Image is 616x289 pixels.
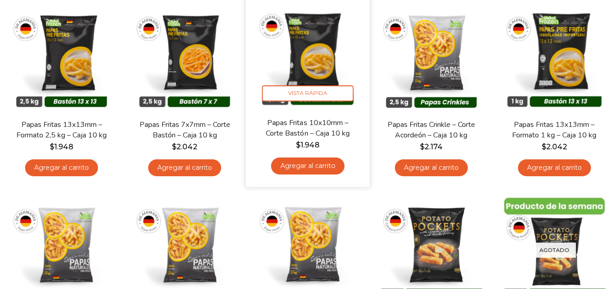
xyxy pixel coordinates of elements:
[50,142,54,151] span: $
[420,142,443,151] bdi: 2.174
[50,142,73,151] bdi: 1.948
[518,159,591,176] a: Agregar al carrito: “Papas Fritas 13x13mm - Formato 1 kg - Caja 10 kg”
[259,117,358,139] a: Papas Fritas 10x10mm – Corte Bastón – Caja 10 kg
[542,142,567,151] bdi: 2.042
[296,141,300,149] span: $
[135,120,234,141] a: Papas Fritas 7x7mm – Corte Bastón – Caja 10 kg
[148,159,221,176] a: Agregar al carrito: “Papas Fritas 7x7mm - Corte Bastón - Caja 10 kg”
[172,142,197,151] bdi: 2.042
[25,159,98,176] a: Agregar al carrito: “Papas Fritas 13x13mm - Formato 2,5 kg - Caja 10 kg”
[271,158,345,174] a: Agregar al carrito: “Papas Fritas 10x10mm - Corte Bastón - Caja 10 kg”
[420,142,424,151] span: $
[296,141,320,149] bdi: 1.948
[12,120,111,141] a: Papas Fritas 13x13mm – Formato 2,5 kg – Caja 10 kg
[533,242,576,257] p: Agotado
[262,85,354,101] span: Vista Rápida
[172,142,176,151] span: $
[505,120,604,141] a: Papas Fritas 13x13mm – Formato 1 kg – Caja 10 kg
[542,142,546,151] span: $
[382,120,481,141] a: Papas Fritas Crinkle – Corte Acordeón – Caja 10 kg
[395,159,468,176] a: Agregar al carrito: “Papas Fritas Crinkle - Corte Acordeón - Caja 10 kg”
